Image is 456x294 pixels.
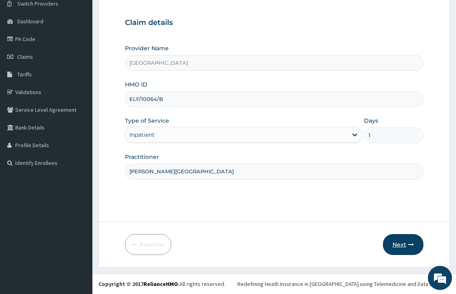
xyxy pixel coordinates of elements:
div: Minimize live chat window [132,4,151,23]
h3: Claim details [125,19,423,27]
label: Days [364,117,378,125]
div: Chat with us now [42,45,135,56]
div: Inpatient [129,131,155,139]
img: d_794563401_company_1708531726252_794563401 [15,40,33,60]
label: HMO ID [125,80,147,88]
span: Claims [17,53,33,60]
label: Provider Name [125,44,169,52]
input: Enter HMO ID [125,91,423,107]
div: Redefining Heath Insurance in [GEOGRAPHIC_DATA] using Telemedicine and Data Science! [237,280,450,288]
label: Type of Service [125,117,169,125]
textarea: Type your message and hit 'Enter' [4,203,153,231]
span: Tariffs [17,71,32,78]
input: Enter Name [125,164,423,179]
span: Dashboard [17,18,43,25]
span: We're online! [47,93,111,174]
a: RelianceHMO [143,280,178,288]
button: Previous [125,234,171,255]
footer: All rights reserved. [92,273,456,294]
label: Practitioner [125,153,159,161]
strong: Copyright © 2017 . [98,280,180,288]
button: Next [383,234,423,255]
